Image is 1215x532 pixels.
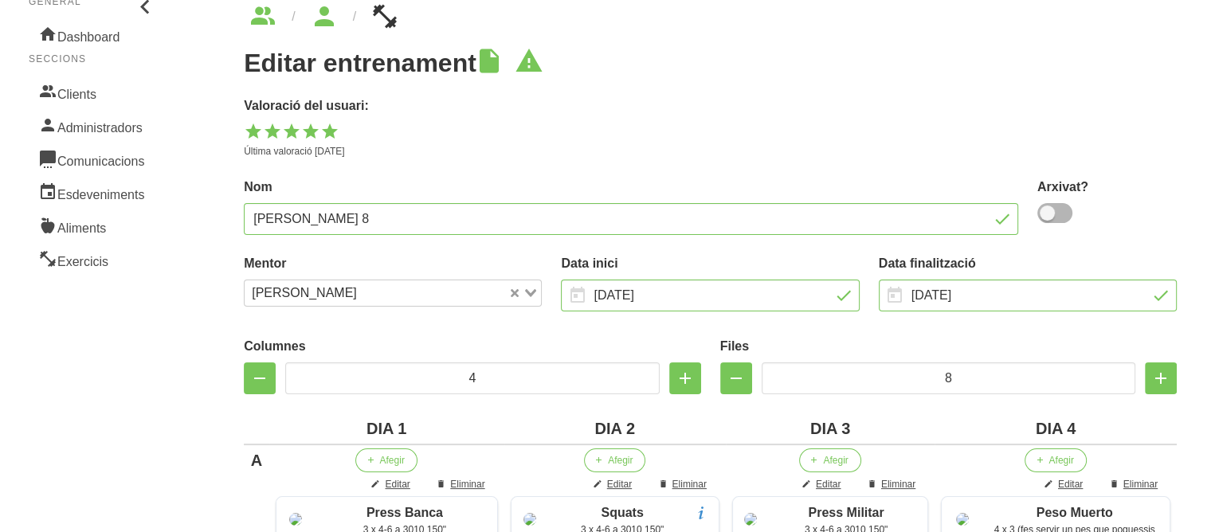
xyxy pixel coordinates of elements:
button: Editar [583,472,645,496]
span: Eliminar [672,477,707,491]
span: [PERSON_NAME] [248,284,361,303]
label: Nom [244,178,1018,197]
span: Editar [607,477,632,491]
button: Editar [1034,472,1095,496]
a: Administradors [29,109,158,143]
span: Eliminar [881,477,915,491]
input: Search for option [363,284,508,303]
a: Aliments [29,209,158,243]
a: Exercicis [29,243,158,276]
span: Eliminar [450,477,484,491]
span: Editar [1058,477,1083,491]
button: Clear Selected [511,288,519,299]
button: Afegir [584,448,645,472]
label: Arxivat? [1037,178,1177,197]
p: Seccions [29,52,158,66]
img: 8ea60705-12ae-42e8-83e1-4ba62b1261d5%2Factivities%2F16532-squats-png.png [523,513,536,526]
span: Press Militar [808,506,884,519]
button: Eliminar [426,472,497,496]
label: Data inici [561,254,859,273]
button: Afegir [355,448,417,472]
button: Afegir [1025,448,1086,472]
span: Eliminar [1123,477,1158,491]
button: Eliminar [649,472,719,496]
img: 8ea60705-12ae-42e8-83e1-4ba62b1261d5%2Factivities%2F49855-139-press-de-banca-jpg.jpg [289,513,302,526]
div: DIA 3 [732,417,928,440]
label: Columnes [244,337,700,356]
img: 8ea60705-12ae-42e8-83e1-4ba62b1261d5%2Factivities%2F63988-press-militar-jpg.jpg [744,513,757,526]
div: A [250,448,263,472]
button: Eliminar [857,472,928,496]
span: Afegir [1048,453,1073,467]
label: Files [720,337,1177,356]
span: Press Banca [366,506,443,519]
button: Eliminar [1099,472,1170,496]
p: Última valoració [DATE] [244,144,1177,158]
span: Peso Muerto [1037,506,1113,519]
div: DIA 1 [276,417,498,440]
button: Afegir [799,448,860,472]
nav: breadcrumbs [244,4,1177,29]
button: Editar [792,472,853,496]
button: Editar [361,472,422,496]
h1: Editar entrenament [244,49,1177,77]
a: Clients [29,76,158,109]
label: Data finalització [879,254,1177,273]
a: Esdeveniments [29,176,158,209]
span: Afegir [379,453,404,467]
label: Mentor [244,254,542,273]
span: Afegir [608,453,633,467]
a: Dashboard [29,18,158,52]
span: Editar [385,477,410,491]
div: Search for option [244,280,542,307]
span: Squats [601,506,643,519]
img: 8ea60705-12ae-42e8-83e1-4ba62b1261d5%2Factivities%2F45422-pes-mort-jpg.jpg [956,513,969,526]
div: DIA 2 [511,417,719,440]
label: Valoració del usuari: [244,96,1177,115]
span: Afegir [823,453,848,467]
span: Editar [816,477,841,491]
div: DIA 4 [941,417,1170,440]
a: Comunicacions [29,143,158,176]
